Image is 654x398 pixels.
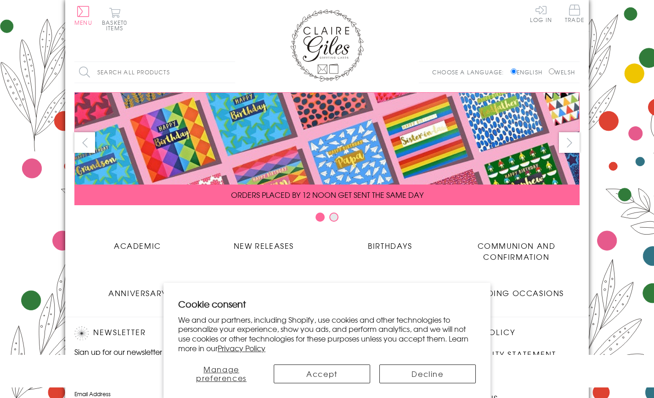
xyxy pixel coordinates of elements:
[530,5,552,22] a: Log In
[274,364,370,383] button: Accept
[368,240,412,251] span: Birthdays
[549,68,575,76] label: Welsh
[74,18,92,27] span: Menu
[201,233,327,251] a: New Releases
[74,346,231,379] p: Sign up for our newsletter to receive the latest product launches, news and offers directly to yo...
[178,315,476,353] p: We and our partners, including Shopify, use cookies and other technologies to personalize your ex...
[196,364,247,383] span: Manage preferences
[226,62,235,83] input: Search
[432,68,509,76] p: Choose a language:
[511,68,517,74] input: English
[478,240,556,262] span: Communion and Confirmation
[201,280,327,298] a: Age Cards
[74,212,580,226] div: Carousel Pagination
[74,62,235,83] input: Search all products
[74,6,92,25] button: Menu
[565,5,584,22] span: Trade
[453,233,580,262] a: Communion and Confirmation
[74,233,201,251] a: Academic
[379,364,476,383] button: Decline
[74,132,95,153] button: prev
[327,233,453,251] a: Birthdays
[74,390,231,398] label: Email Address
[108,287,167,298] span: Anniversary
[234,240,294,251] span: New Releases
[178,297,476,310] h2: Cookie consent
[106,18,127,32] span: 0 items
[114,240,161,251] span: Academic
[549,68,555,74] input: Welsh
[74,326,231,340] h2: Newsletter
[329,213,338,222] button: Carousel Page 2
[565,5,584,24] a: Trade
[469,287,564,298] span: Wedding Occasions
[231,189,423,200] span: ORDERS PLACED BY 12 NOON GET SENT THE SAME DAY
[511,68,547,76] label: English
[453,280,580,298] a: Wedding Occasions
[178,364,265,383] button: Manage preferences
[102,7,127,31] button: Basket0 items
[74,280,201,298] a: Anniversary
[327,280,453,298] a: Sympathy
[442,348,557,361] a: Accessibility Statement
[290,9,364,82] img: Claire Giles Greetings Cards
[218,342,265,353] a: Privacy Policy
[316,213,325,222] button: Carousel Page 1 (Current Slide)
[559,132,580,153] button: next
